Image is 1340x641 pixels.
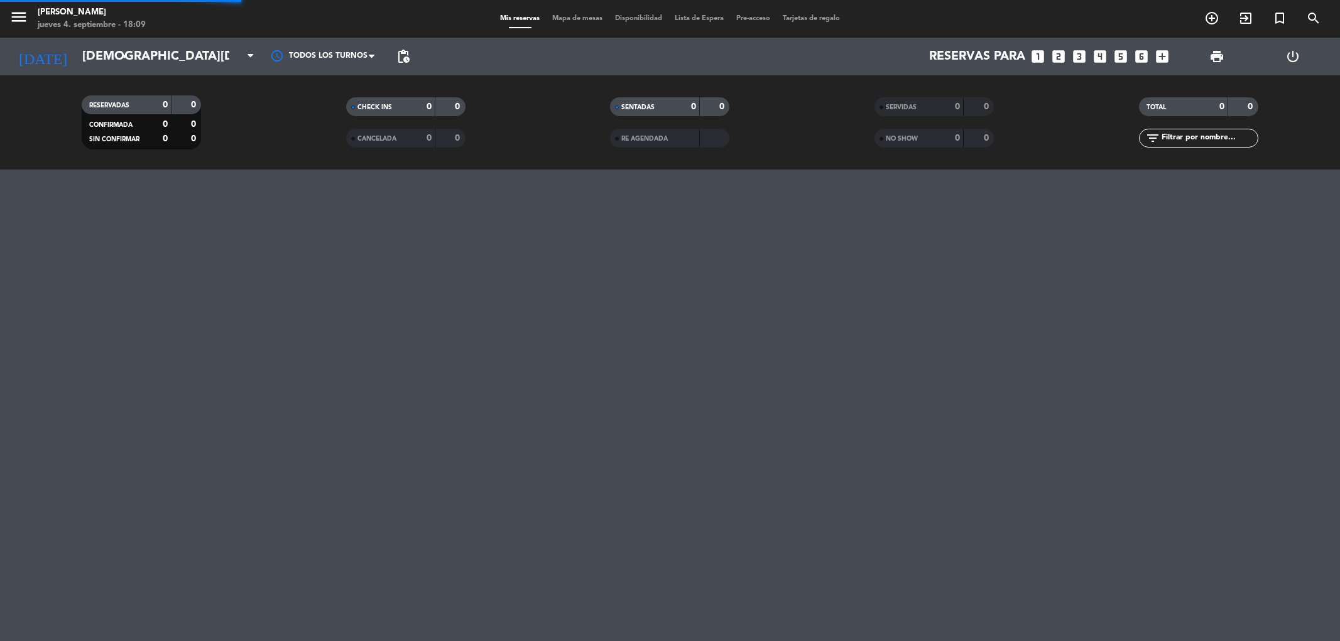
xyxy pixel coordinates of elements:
[191,100,199,109] strong: 0
[984,102,991,111] strong: 0
[89,136,139,143] span: SIN CONFIRMAR
[357,104,392,110] span: CHECK INS
[1147,104,1166,110] span: TOTAL
[1209,49,1224,64] span: print
[1238,11,1253,26] i: exit_to_app
[117,49,132,64] i: arrow_drop_down
[1306,11,1321,26] i: search
[1133,48,1150,65] i: looks_6
[1145,131,1160,146] i: filter_list
[955,102,960,111] strong: 0
[1071,48,1087,65] i: looks_3
[730,15,776,22] span: Pre-acceso
[1160,131,1258,145] input: Filtrar por nombre...
[89,122,133,128] span: CONFIRMADA
[984,134,991,143] strong: 0
[1248,102,1255,111] strong: 0
[1154,48,1170,65] i: add_box
[1204,11,1219,26] i: add_circle_outline
[427,134,432,143] strong: 0
[357,136,396,142] span: CANCELADA
[38,6,146,19] div: [PERSON_NAME]
[1092,48,1108,65] i: looks_4
[886,136,918,142] span: NO SHOW
[396,49,411,64] span: pending_actions
[38,19,146,31] div: jueves 4. septiembre - 18:09
[163,120,168,129] strong: 0
[1219,102,1224,111] strong: 0
[719,102,727,111] strong: 0
[1255,38,1331,75] div: LOG OUT
[886,104,917,110] span: SERVIDAS
[9,8,28,31] button: menu
[191,120,199,129] strong: 0
[9,43,76,70] i: [DATE]
[621,104,655,110] span: SENTADAS
[163,134,168,143] strong: 0
[427,102,432,111] strong: 0
[455,134,462,143] strong: 0
[691,102,696,111] strong: 0
[9,8,28,26] i: menu
[191,134,199,143] strong: 0
[1050,48,1067,65] i: looks_two
[455,102,462,111] strong: 0
[1285,49,1300,64] i: power_settings_new
[1030,48,1046,65] i: looks_one
[621,136,668,142] span: RE AGENDADA
[1272,11,1287,26] i: turned_in_not
[163,100,168,109] strong: 0
[494,15,546,22] span: Mis reservas
[89,102,129,109] span: RESERVADAS
[955,134,960,143] strong: 0
[776,15,846,22] span: Tarjetas de regalo
[546,15,609,22] span: Mapa de mesas
[1113,48,1129,65] i: looks_5
[668,15,730,22] span: Lista de Espera
[929,49,1025,64] span: Reservas para
[609,15,668,22] span: Disponibilidad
